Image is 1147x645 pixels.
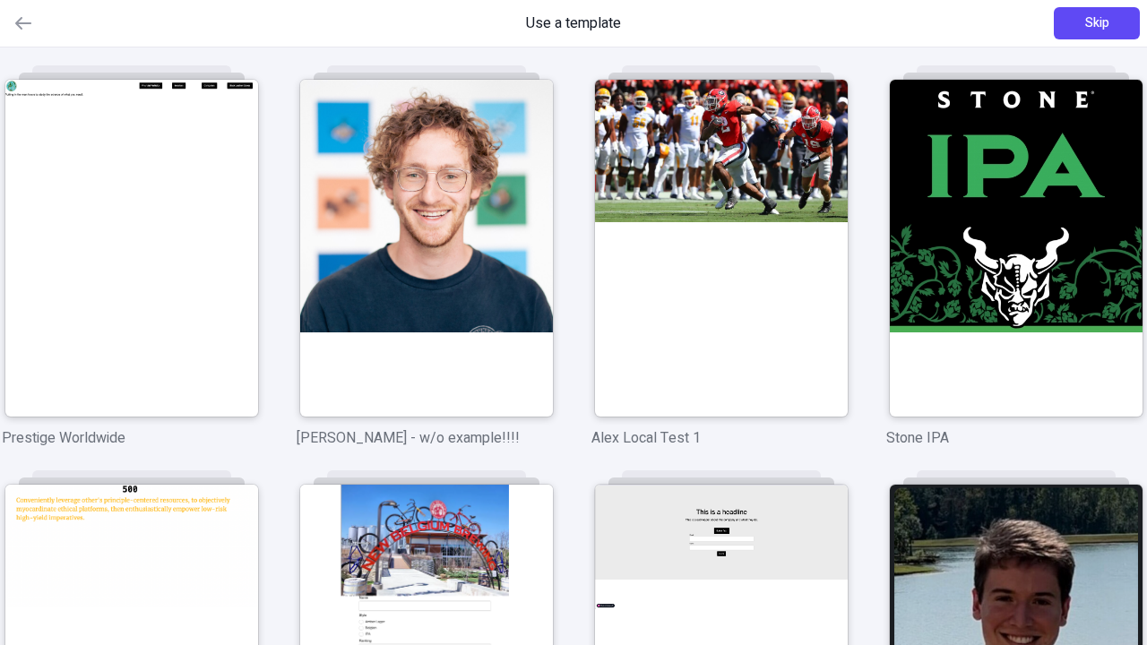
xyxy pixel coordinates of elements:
span: Use a template [526,13,621,34]
button: Skip [1054,7,1140,39]
p: Alex Local Test 1 [591,427,850,449]
span: Skip [1085,13,1109,33]
p: Prestige Worldwide [2,427,261,449]
p: [PERSON_NAME] - w/o example!!!! [297,427,556,449]
p: Stone IPA [886,427,1145,449]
